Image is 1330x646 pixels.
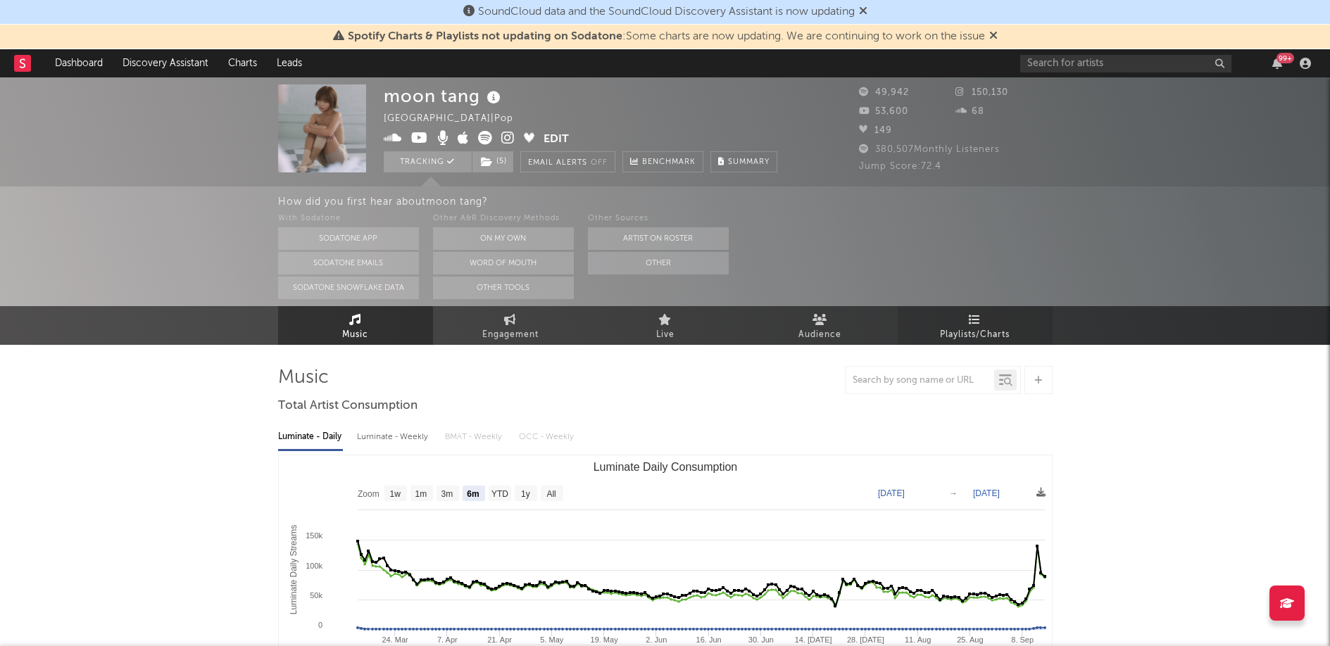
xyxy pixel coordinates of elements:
[846,635,884,644] text: 28. [DATE]
[306,531,322,540] text: 150k
[357,425,431,449] div: Luminate - Weekly
[433,277,574,299] button: Other Tools
[278,252,419,274] button: Sodatone Emails
[415,489,427,499] text: 1m
[859,162,941,171] span: Jump Score: 72.4
[878,488,905,498] text: [DATE]
[382,635,408,644] text: 24. Mar
[546,489,556,499] text: All
[904,635,930,644] text: 11. Aug
[940,327,1010,343] span: Playlists/Charts
[310,591,322,600] text: 50k
[318,621,322,629] text: 0
[384,110,529,127] div: [GEOGRAPHIC_DATA] | Pop
[389,489,401,499] text: 1w
[348,31,622,42] span: Spotify Charts & Playlists not updating on Sodatone
[491,489,508,499] text: YTD
[1020,55,1231,72] input: Search for artists
[433,252,574,274] button: Word Of Mouth
[588,210,729,227] div: Other Sources
[478,6,855,18] span: SoundCloud data and the SoundCloud Discovery Assistant is now updating
[859,107,908,116] span: 53,600
[590,635,618,644] text: 19. May
[1272,58,1282,69] button: 99+
[656,327,675,343] span: Live
[898,306,1053,345] a: Playlists/Charts
[642,154,696,171] span: Benchmark
[348,31,985,42] span: : Some charts are now updating. We are continuing to work on the issue
[467,489,479,499] text: 6m
[267,49,312,77] a: Leads
[384,84,504,108] div: moon tang
[955,88,1008,97] span: 150,130
[278,306,433,345] a: Music
[622,151,703,172] a: Benchmark
[859,88,909,97] span: 49,942
[743,306,898,345] a: Audience
[278,277,419,299] button: Sodatone Snowflake Data
[588,306,743,345] a: Live
[696,635,721,644] text: 16. Jun
[113,49,218,77] a: Discovery Assistant
[1276,53,1294,63] div: 99 +
[593,461,737,473] text: Luminate Daily Consumption
[437,635,457,644] text: 7. Apr
[433,306,588,345] a: Engagement
[278,227,419,250] button: Sodatone App
[646,635,667,644] text: 2. Jun
[973,488,1000,498] text: [DATE]
[957,635,983,644] text: 25. Aug
[798,327,841,343] span: Audience
[342,327,368,343] span: Music
[728,158,770,166] span: Summary
[482,327,539,343] span: Engagement
[520,151,615,172] button: Email AlertsOff
[748,635,773,644] text: 30. Jun
[278,425,343,449] div: Luminate - Daily
[472,151,514,172] span: ( 5 )
[288,525,298,614] text: Luminate Daily Streams
[1011,635,1034,644] text: 8. Sep
[521,489,530,499] text: 1y
[846,375,994,386] input: Search by song name or URL
[472,151,513,172] button: (5)
[588,252,729,274] button: Other
[278,398,418,414] span: Total Artist Consumption
[544,131,569,148] button: Edit
[487,635,512,644] text: 21. Apr
[989,31,998,42] span: Dismiss
[358,489,379,499] text: Zoom
[710,151,777,172] button: Summary
[591,159,608,167] em: Off
[433,227,574,250] button: On My Own
[45,49,113,77] a: Dashboard
[306,562,322,570] text: 100k
[278,210,419,227] div: With Sodatone
[859,6,867,18] span: Dismiss
[384,151,472,172] button: Tracking
[218,49,267,77] a: Charts
[859,126,892,135] span: 149
[794,635,832,644] text: 14. [DATE]
[955,107,984,116] span: 68
[433,210,574,227] div: Other A&R Discovery Methods
[588,227,729,250] button: Artist on Roster
[859,145,1000,154] span: 380,507 Monthly Listeners
[441,489,453,499] text: 3m
[540,635,564,644] text: 5. May
[949,488,958,498] text: →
